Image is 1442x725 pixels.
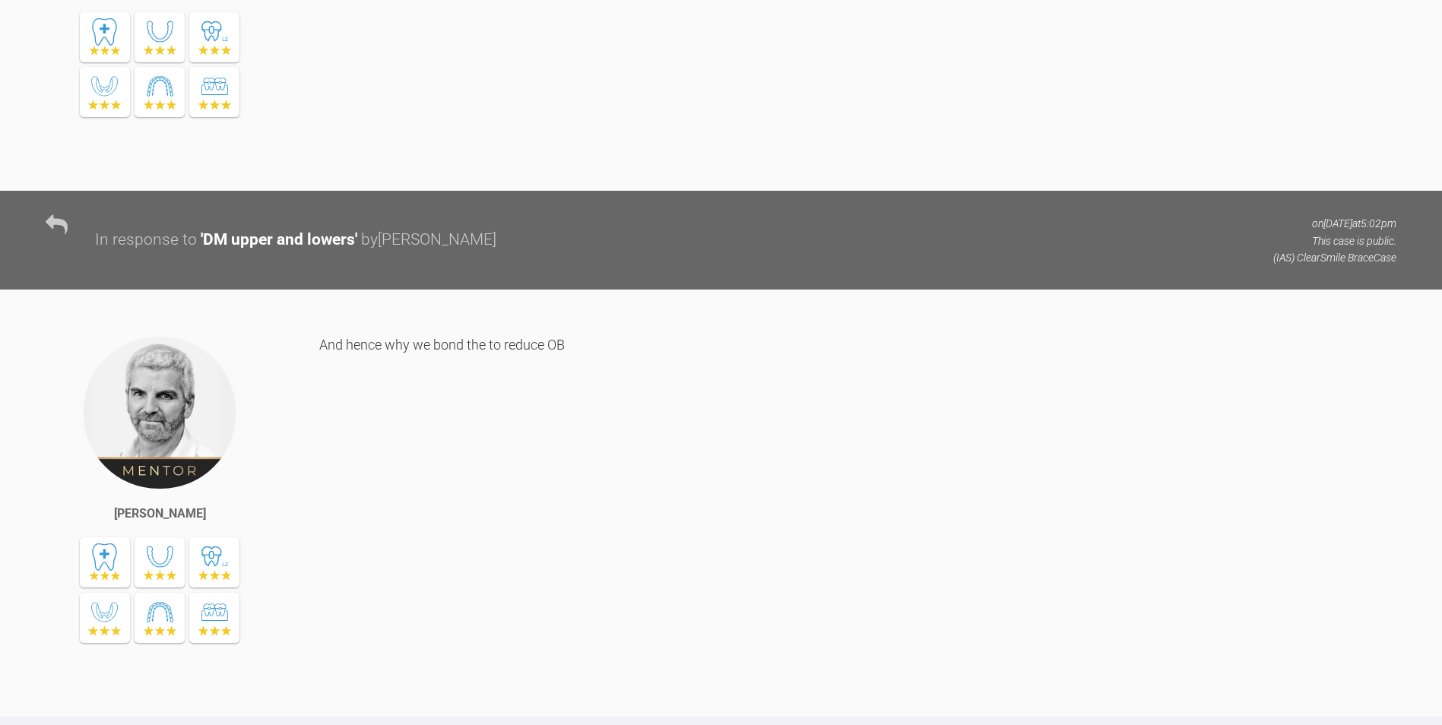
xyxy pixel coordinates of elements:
div: by [PERSON_NAME] [361,227,496,253]
div: [PERSON_NAME] [114,504,206,524]
img: Ross Hobson [82,335,237,490]
div: ' DM upper and lowers ' [201,227,357,253]
p: (IAS) ClearSmile Brace Case [1273,249,1396,266]
p: on [DATE] at 5:02pm [1273,215,1396,232]
div: In response to [95,227,197,253]
p: This case is public. [1273,233,1396,249]
div: And hence why we bond the to reduce OB [319,335,1396,694]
